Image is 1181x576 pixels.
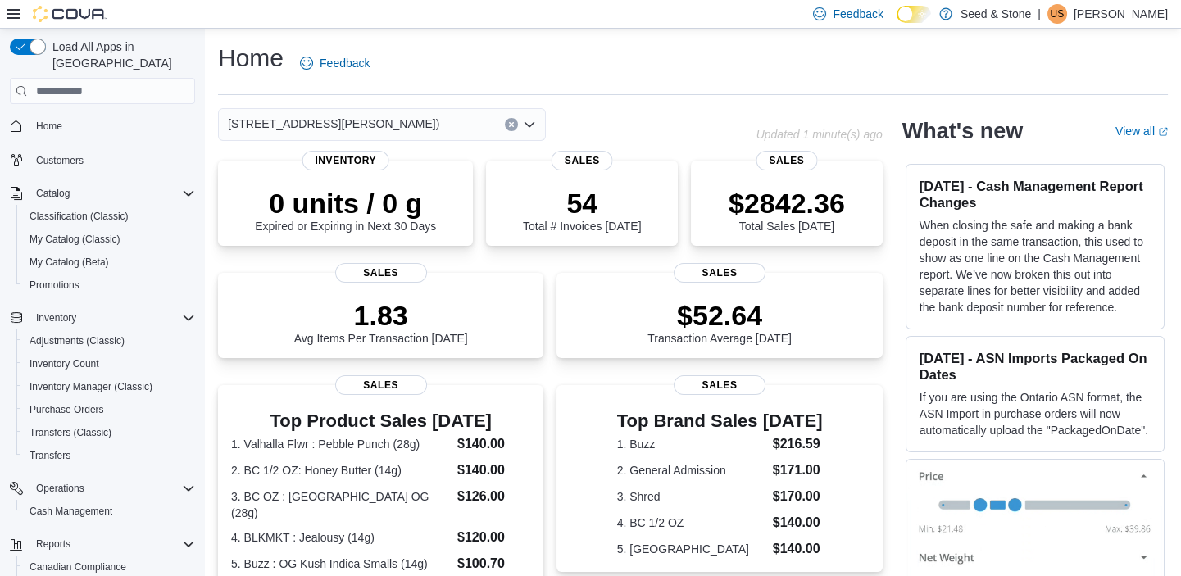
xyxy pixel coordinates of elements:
[457,554,530,574] dd: $100.70
[920,389,1151,438] p: If you are using the Ontario ASN format, the ASN Import in purchase orders will now automatically...
[335,263,427,283] span: Sales
[30,334,125,347] span: Adjustments (Classic)
[16,205,202,228] button: Classification (Classic)
[617,515,766,531] dt: 4. BC 1/2 OZ
[23,229,195,249] span: My Catalog (Classic)
[23,206,195,226] span: Classification (Classic)
[23,501,119,521] a: Cash Management
[1047,4,1067,24] div: Upminderjit Singh
[302,151,389,170] span: Inventory
[773,460,823,480] dd: $171.00
[30,534,77,554] button: Reports
[3,306,202,329] button: Inventory
[523,118,536,131] button: Open list of options
[457,487,530,506] dd: $126.00
[902,118,1023,144] h2: What's new
[23,206,135,226] a: Classification (Classic)
[294,299,468,332] p: 1.83
[231,556,451,572] dt: 5. Buzz : OG Kush Indica Smalls (14g)
[30,279,79,292] span: Promotions
[457,460,530,480] dd: $140.00
[617,436,766,452] dt: 1. Buzz
[897,6,931,23] input: Dark Mode
[457,434,530,454] dd: $140.00
[3,114,202,138] button: Home
[617,488,766,505] dt: 3. Shred
[16,398,202,421] button: Purchase Orders
[30,380,152,393] span: Inventory Manager (Classic)
[293,47,376,79] a: Feedback
[23,377,195,397] span: Inventory Manager (Classic)
[30,308,195,328] span: Inventory
[231,488,451,521] dt: 3. BC OZ : [GEOGRAPHIC_DATA] OG (28g)
[33,6,107,22] img: Cova
[647,299,792,345] div: Transaction Average [DATE]
[16,251,202,274] button: My Catalog (Beta)
[773,487,823,506] dd: $170.00
[23,400,111,420] a: Purchase Orders
[23,423,195,442] span: Transfers (Classic)
[1158,127,1168,137] svg: External link
[756,128,883,141] p: Updated 1 minute(s) ago
[30,210,129,223] span: Classification (Classic)
[30,116,195,136] span: Home
[231,462,451,478] dt: 2. BC 1/2 OZ: Honey Butter (14g)
[36,154,84,167] span: Customers
[231,529,451,546] dt: 4. BLKMKT : Jealousy (14g)
[920,178,1151,211] h3: [DATE] - Cash Management Report Changes
[228,114,439,134] span: [STREET_ADDRESS][PERSON_NAME])
[23,252,195,272] span: My Catalog (Beta)
[23,252,116,272] a: My Catalog (Beta)
[30,256,109,269] span: My Catalog (Beta)
[23,354,106,374] a: Inventory Count
[523,187,641,220] p: 54
[505,118,518,131] button: Clear input
[231,411,530,431] h3: Top Product Sales [DATE]
[36,120,62,133] span: Home
[16,500,202,523] button: Cash Management
[23,423,118,442] a: Transfers (Classic)
[16,421,202,444] button: Transfers (Classic)
[30,449,70,462] span: Transfers
[30,403,104,416] span: Purchase Orders
[36,482,84,495] span: Operations
[457,528,530,547] dd: $120.00
[23,331,131,351] a: Adjustments (Classic)
[617,411,823,431] h3: Top Brand Sales [DATE]
[231,436,451,452] dt: 1. Valhalla Flwr : Pebble Punch (28g)
[30,116,69,136] a: Home
[16,375,202,398] button: Inventory Manager (Classic)
[335,375,427,395] span: Sales
[255,187,436,220] p: 0 units / 0 g
[617,462,766,478] dt: 2. General Admission
[16,274,202,297] button: Promotions
[23,446,195,465] span: Transfers
[833,6,883,22] span: Feedback
[1051,4,1065,24] span: US
[30,233,120,246] span: My Catalog (Classic)
[23,501,195,521] span: Cash Management
[773,513,823,533] dd: $140.00
[30,149,195,170] span: Customers
[294,299,468,345] div: Avg Items Per Transaction [DATE]
[16,329,202,352] button: Adjustments (Classic)
[773,434,823,454] dd: $216.59
[16,444,202,467] button: Transfers
[46,39,195,71] span: Load All Apps in [GEOGRAPHIC_DATA]
[3,147,202,171] button: Customers
[1038,4,1041,24] p: |
[30,151,90,170] a: Customers
[30,184,76,203] button: Catalog
[23,275,195,295] span: Promotions
[1074,4,1168,24] p: [PERSON_NAME]
[552,151,613,170] span: Sales
[3,533,202,556] button: Reports
[23,377,159,397] a: Inventory Manager (Classic)
[729,187,845,233] div: Total Sales [DATE]
[23,331,195,351] span: Adjustments (Classic)
[218,42,284,75] h1: Home
[773,539,823,559] dd: $140.00
[16,228,202,251] button: My Catalog (Classic)
[30,478,195,498] span: Operations
[674,375,765,395] span: Sales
